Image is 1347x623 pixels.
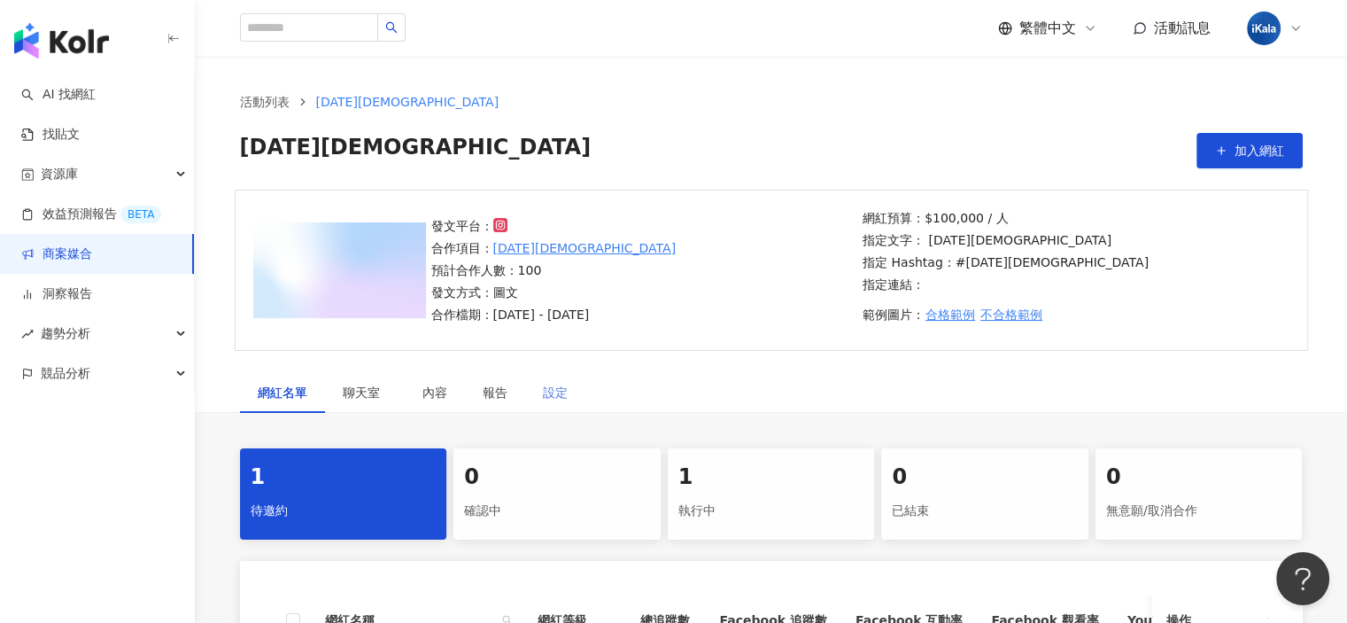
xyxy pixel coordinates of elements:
[1106,463,1292,493] div: 0
[892,463,1078,493] div: 0
[240,133,592,168] span: [DATE][DEMOGRAPHIC_DATA]
[258,383,307,402] div: 網紅名單
[1106,496,1292,526] div: 無意願/取消合作
[483,383,507,402] div: 報告
[21,245,92,263] a: 商案媒合
[422,383,447,402] div: 內容
[464,463,650,493] div: 0
[251,463,437,493] div: 1
[1154,19,1211,36] span: 活動訊息
[343,386,387,399] span: 聊天室
[431,305,677,324] p: 合作檔期：[DATE] - [DATE]
[678,496,864,526] div: 執行中
[385,21,398,34] span: search
[980,308,1042,322] span: 不合格範例
[892,496,1078,526] div: 已結束
[21,206,161,223] a: 效益預測報告BETA
[431,283,677,302] p: 發文方式：圖文
[925,297,976,332] button: 合格範例
[1235,144,1284,158] span: 加入網紅
[41,354,90,393] span: 競品分析
[1276,552,1329,605] iframe: Help Scout Beacon - Open
[21,86,96,104] a: searchAI 找網紅
[316,95,499,109] span: [DATE][DEMOGRAPHIC_DATA]
[21,285,92,303] a: 洞察報告
[925,308,975,322] span: 合格範例
[1019,19,1076,38] span: 繁體中文
[253,222,426,318] img: 2025 聖誕節
[979,297,1043,332] button: 不合格範例
[956,253,1149,272] p: #[DATE][DEMOGRAPHIC_DATA]
[431,238,677,258] p: 合作項目：
[493,238,677,258] a: [DATE][DEMOGRAPHIC_DATA]
[863,253,1149,272] p: 指定 Hashtag：
[863,230,1149,250] p: 指定文字： [DATE][DEMOGRAPHIC_DATA]
[1247,12,1281,45] img: cropped-ikala-app-icon-2.png
[863,275,1149,294] p: 指定連結：
[464,496,650,526] div: 確認中
[21,126,80,144] a: 找貼文
[14,23,109,58] img: logo
[863,297,1149,332] p: 範例圖片：
[251,496,437,526] div: 待邀約
[431,216,677,236] p: 發文平台：
[863,208,1149,228] p: 網紅預算：$100,000 / 人
[236,92,293,112] a: 活動列表
[543,383,568,402] div: 設定
[678,463,864,493] div: 1
[41,154,78,194] span: 資源庫
[21,328,34,340] span: rise
[1196,133,1303,168] button: 加入網紅
[41,314,90,354] span: 趨勢分析
[431,261,677,280] p: 預計合作人數：100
